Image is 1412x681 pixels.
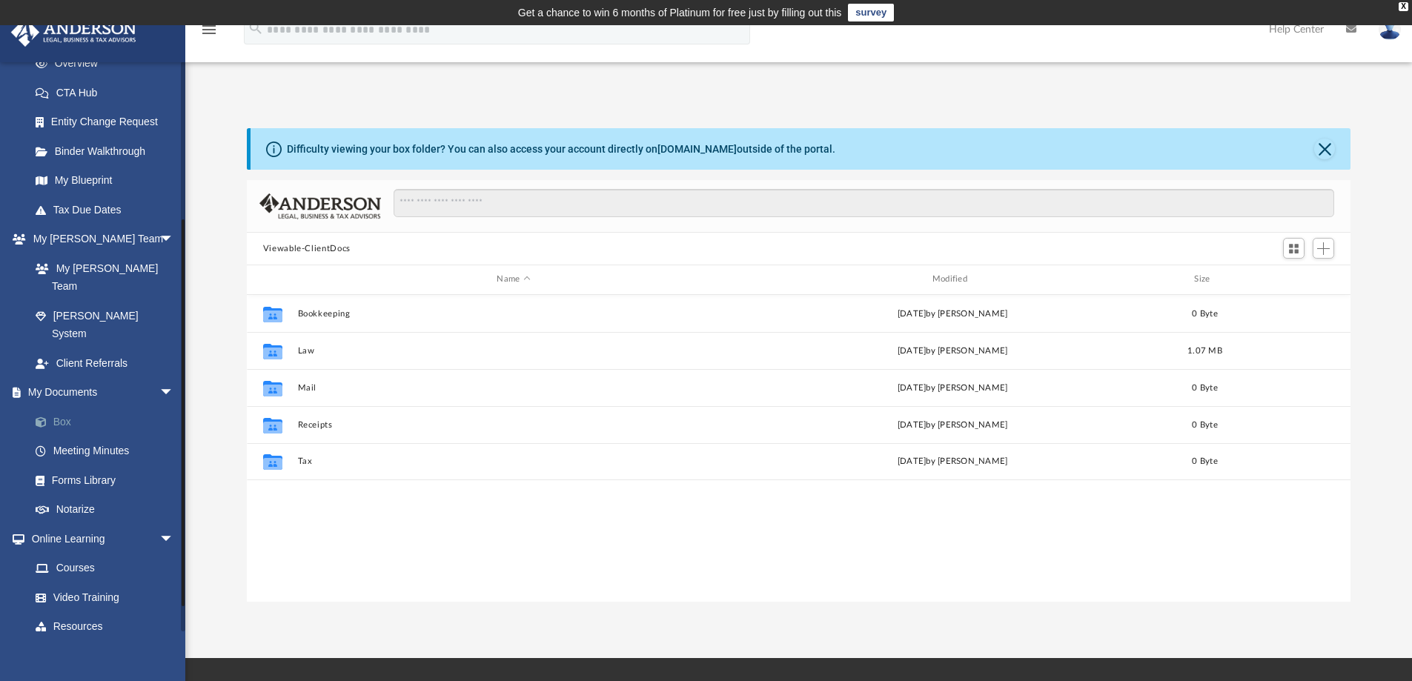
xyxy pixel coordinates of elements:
[1192,383,1218,391] span: 0 Byte
[1187,346,1222,354] span: 1.07 MB
[7,18,141,47] img: Anderson Advisors Platinum Portal
[518,4,842,21] div: Get a chance to win 6 months of Platinum for free just by filling out this
[297,383,729,393] button: Mail
[21,348,189,378] a: Client Referrals
[21,253,182,301] a: My [PERSON_NAME] Team
[1314,139,1335,159] button: Close
[897,346,926,354] span: [DATE]
[21,612,189,642] a: Resources
[21,436,196,466] a: Meeting Minutes
[1399,2,1408,11] div: close
[287,142,835,157] div: Difficulty viewing your box folder? You can also access your account directly on outside of the p...
[1192,420,1218,428] span: 0 Byte
[21,136,196,166] a: Binder Walkthrough
[10,524,189,554] a: Online Learningarrow_drop_down
[296,273,729,286] div: Name
[21,49,196,79] a: Overview
[1313,238,1335,259] button: Add
[736,273,1169,286] div: Modified
[10,225,189,254] a: My [PERSON_NAME] Teamarrow_drop_down
[200,28,218,39] a: menu
[848,4,894,21] a: survey
[21,465,189,495] a: Forms Library
[736,455,1168,468] div: [DATE] by [PERSON_NAME]
[263,242,351,256] button: Viewable-ClientDocs
[21,495,196,525] a: Notarize
[159,524,189,554] span: arrow_drop_down
[21,78,196,107] a: CTA Hub
[1192,309,1218,317] span: 0 Byte
[200,21,218,39] i: menu
[297,346,729,356] button: Law
[247,295,1351,602] div: grid
[21,582,182,612] a: Video Training
[736,344,1168,357] div: by [PERSON_NAME]
[253,273,291,286] div: id
[248,20,264,36] i: search
[21,407,196,436] a: Box
[21,195,196,225] a: Tax Due Dates
[1241,273,1345,286] div: id
[394,189,1334,217] input: Search files and folders
[297,456,729,466] button: Tax
[159,378,189,408] span: arrow_drop_down
[21,554,189,583] a: Courses
[657,143,737,155] a: [DOMAIN_NAME]
[1175,273,1234,286] div: Size
[21,107,196,137] a: Entity Change Request
[1192,457,1218,465] span: 0 Byte
[736,307,1168,320] div: [DATE] by [PERSON_NAME]
[736,381,1168,394] div: [DATE] by [PERSON_NAME]
[736,418,1168,431] div: [DATE] by [PERSON_NAME]
[1379,19,1401,40] img: User Pic
[10,378,196,408] a: My Documentsarrow_drop_down
[21,166,189,196] a: My Blueprint
[21,301,189,348] a: [PERSON_NAME] System
[1283,238,1305,259] button: Switch to Grid View
[159,225,189,255] span: arrow_drop_down
[297,420,729,430] button: Receipts
[297,309,729,319] button: Bookkeeping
